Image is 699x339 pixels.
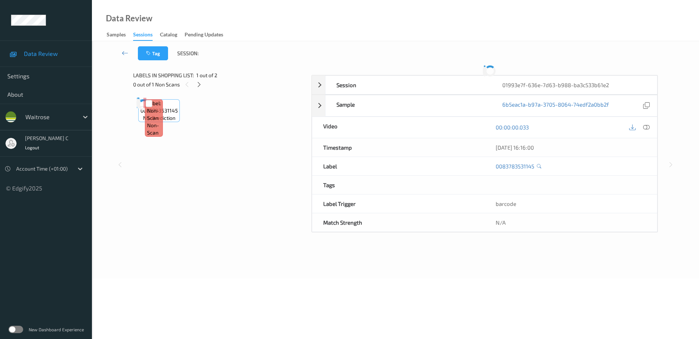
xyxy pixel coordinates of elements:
div: barcode [485,195,657,213]
a: 00:00:00.033 [496,124,529,131]
span: Label: Non-Scan [147,100,161,122]
span: Session: [177,50,199,57]
div: Timestamp [312,138,485,157]
a: Sessions [133,30,160,41]
span: Labels in shopping list: [133,72,194,79]
div: Samples [107,31,126,40]
div: [DATE] 16:16:00 [496,144,646,151]
div: Match Strength [312,213,485,232]
div: Catalog [160,31,177,40]
div: Sessions [133,31,153,41]
div: Data Review [106,15,152,22]
div: Sample [325,95,491,116]
a: Pending Updates [185,30,231,40]
a: 6b5eac1a-b97a-3705-8064-74edf2a0bb2f [502,101,609,111]
a: 0083783531145 [496,163,534,170]
div: 0 out of 1 Non Scans [133,80,306,89]
div: Session [325,76,491,94]
div: 01993e7f-636e-7d63-b988-ba3c533b61e2 [491,76,657,94]
div: Session01993e7f-636e-7d63-b988-ba3c533b61e2 [312,75,657,94]
div: Tags [312,176,485,194]
span: 1 out of 2 [196,72,217,79]
div: Sample6b5eac1a-b97a-3705-8064-74edf2a0bb2f [312,95,657,117]
a: Samples [107,30,133,40]
button: Tag [138,46,168,60]
div: N/A [485,213,657,232]
span: no-prediction [143,114,175,122]
div: Pending Updates [185,31,223,40]
a: Catalog [160,30,185,40]
div: Label [312,157,485,175]
div: Video [312,117,485,138]
span: non-scan [147,122,161,136]
div: Label Trigger [312,195,485,213]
